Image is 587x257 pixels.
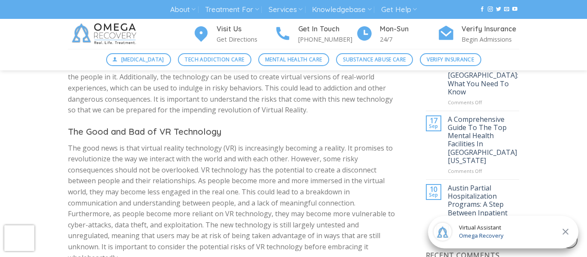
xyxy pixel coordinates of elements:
[427,55,474,63] span: Verify Insurance
[106,53,171,66] a: [MEDICAL_DATA]
[448,168,482,174] span: Comments Off
[274,24,356,45] a: Get In Touch [PHONE_NUMBER]
[448,184,519,225] a: Austin Partial Hospitalization Programs: A Step Between Inpatient and Outpatient Care
[170,2,196,18] a: About
[217,34,274,44] p: Get Directions
[4,225,34,251] iframe: reCAPTCHA
[312,2,371,18] a: Knowledgebase
[437,24,519,45] a: Verify Insurance Begin Admissions
[504,6,509,12] a: Send us an email
[496,6,501,12] a: Follow on Twitter
[193,24,274,45] a: Visit Us Get Directions
[121,55,164,63] span: [MEDICAL_DATA]
[68,19,143,49] img: Omega Recovery
[68,125,400,139] h3: The Good and Bad of VR Technology
[205,2,259,18] a: Treatment For
[258,53,329,66] a: Mental Health Care
[336,53,413,66] a: Substance Abuse Care
[343,55,406,63] span: Substance Abuse Care
[380,24,437,35] h4: Mon-Sun
[462,24,519,35] h4: Verify Insurance
[265,55,322,63] span: Mental Health Care
[448,47,519,96] a: Finding The Right BPD Treatment Center In [GEOGRAPHIC_DATA]: What You Need To Know
[380,34,437,44] p: 24/7
[512,6,517,12] a: Follow on YouTube
[217,24,274,35] h4: Visit Us
[298,34,356,44] p: [PHONE_NUMBER]
[448,115,519,165] a: A Comprehensive Guide To The Top Mental Health Facilities In [GEOGRAPHIC_DATA] [US_STATE]
[448,99,482,106] span: Comments Off
[420,53,481,66] a: Verify Insurance
[381,2,417,18] a: Get Help
[488,6,493,12] a: Follow on Instagram
[298,24,356,35] h4: Get In Touch
[480,6,485,12] a: Follow on Facebook
[269,2,303,18] a: Services
[178,53,251,66] a: Tech Addiction Care
[185,55,244,63] span: Tech Addiction Care
[462,34,519,44] p: Begin Admissions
